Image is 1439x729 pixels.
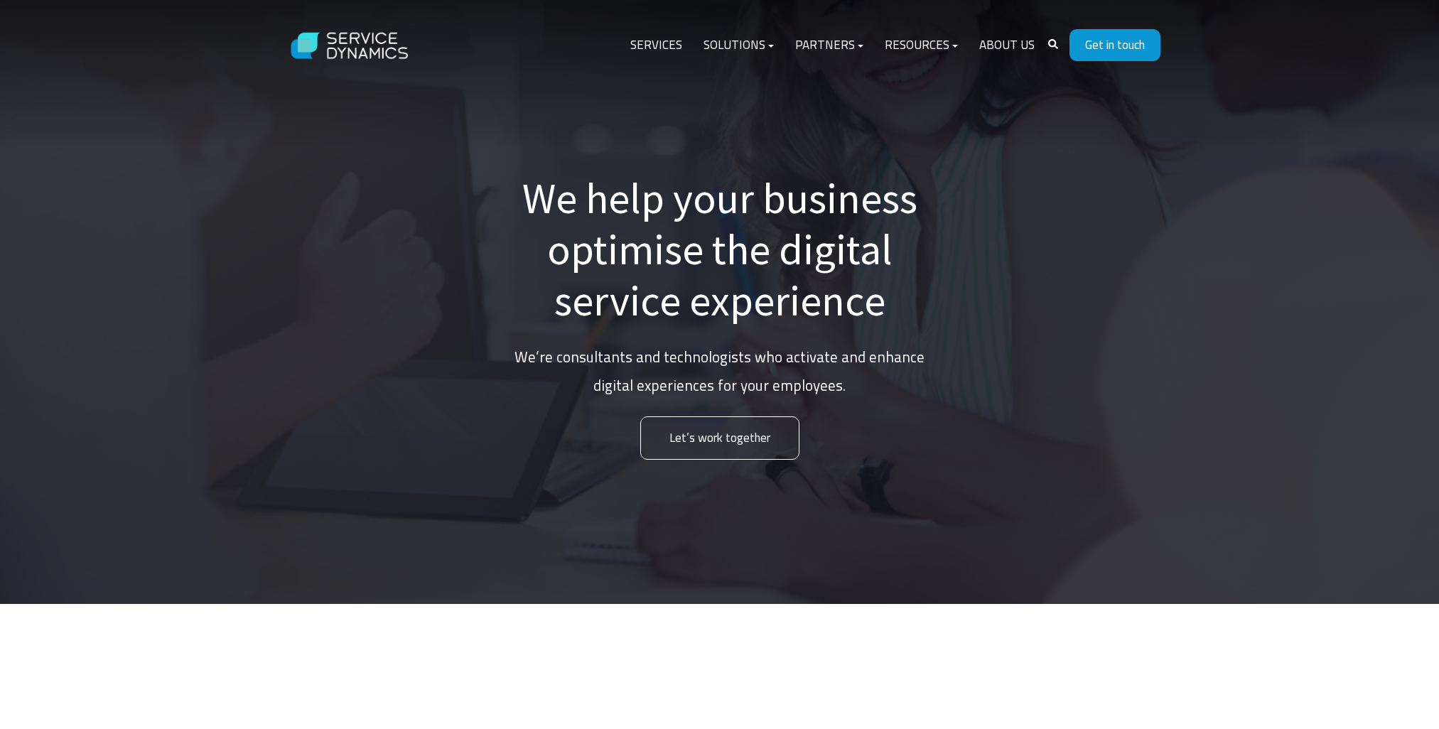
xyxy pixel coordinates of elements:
a: Resources [874,28,969,63]
a: Let’s work together [640,416,799,460]
a: Solutions [693,28,785,63]
a: Partners [785,28,874,63]
p: We’re consultants and technologists who activate and enhance digital experiences for your employees. [507,343,933,400]
img: Service Dynamics Logo - White [279,18,421,73]
a: About Us [969,28,1045,63]
div: Navigation Menu [620,28,1045,63]
h1: We help your business optimise the digital service experience [507,173,933,326]
a: Services [620,28,693,63]
a: Get in touch [1069,29,1160,61]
